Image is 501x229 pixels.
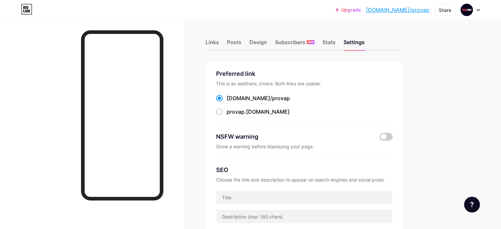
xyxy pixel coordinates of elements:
img: provap [460,4,473,16]
div: Settings [344,38,365,50]
div: NSFW warning [216,132,370,141]
div: [DOMAIN_NAME]/ [227,94,290,102]
div: Share [439,7,451,14]
div: Stats [322,38,336,50]
input: Title [216,191,392,204]
div: Show a warning before displaying your page. [216,144,393,149]
div: .[DOMAIN_NAME] [227,108,290,116]
input: Description (max 160 chars) [216,210,392,223]
div: Design [249,38,267,50]
div: Choose the title and description to appear on search engines and social posts. [216,177,393,183]
div: Preferred link [216,69,393,78]
div: Links [206,38,219,50]
span: provap [227,108,244,115]
span: NEW [308,40,314,44]
div: This is an aesthetic choice. Both links are usable. [216,81,393,86]
div: Subscribers [275,38,315,50]
span: provap [272,95,290,101]
div: Posts [227,38,241,50]
a: [DOMAIN_NAME]/provap [366,6,429,14]
a: Upgrade [336,7,361,13]
div: SEO [216,165,393,174]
